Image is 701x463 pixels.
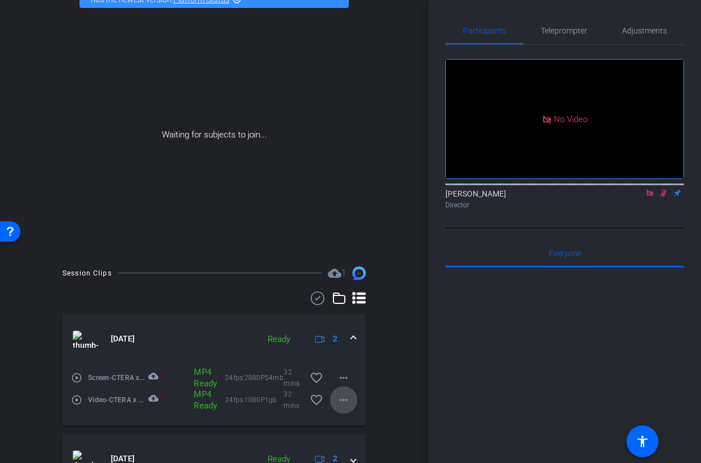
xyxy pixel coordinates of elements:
mat-icon: favorite_border [310,371,323,385]
span: Everyone [549,249,581,257]
mat-icon: play_circle_outline [71,372,82,383]
span: 32 mins [283,389,303,411]
span: 1 [160,390,164,402]
span: 1080P [244,394,265,406]
mat-icon: more_horiz [337,371,350,385]
span: 32 mins [283,366,303,389]
span: 2880P [244,372,265,383]
div: thumb-nail[DATE]Ready2 [62,364,366,426]
mat-icon: cloud_upload [148,393,162,407]
mat-icon: favorite_border [310,393,323,407]
div: Waiting for subjects to join... [28,15,400,255]
mat-expansion-panel-header: thumb-nail[DATE]Ready2 [62,314,366,364]
span: Adjustments [622,27,667,35]
mat-icon: cloud_upload [328,266,341,280]
div: Ready [262,333,296,346]
span: Screen-CTERA x CTERA Data Intelligence Demo - Remote - 20 mins - Q-A - [PERSON_NAME]-ctera.com-[P... [88,372,145,383]
span: 1 [160,368,164,379]
span: [DATE] [111,333,135,345]
span: 24fps [225,394,244,406]
mat-icon: more_horiz [337,393,350,407]
div: Director [445,200,684,210]
div: MP4 Ready [188,389,205,411]
span: 54mb [265,372,284,383]
div: [PERSON_NAME] [445,188,684,210]
span: 24fps [225,372,244,383]
span: Teleprompter [541,27,587,35]
span: No Video [554,114,587,124]
mat-icon: play_circle_outline [71,394,82,406]
div: Session Clips [62,268,112,279]
span: 1gb [265,394,284,406]
img: thumb-nail [73,331,98,348]
img: Session clips [352,266,366,280]
span: Video-CTERA x CTERA Data Intelligence Demo - Remote - 20 mins - Q-A - [PERSON_NAME]-ctera.com-[PE... [88,394,145,406]
div: MP4 Ready [188,366,205,389]
span: Destinations for your clips [328,266,346,280]
span: 2 [333,333,337,345]
mat-icon: accessibility [636,435,649,448]
span: Participants [463,27,506,35]
span: 1 [341,268,346,278]
mat-icon: cloud_upload [148,371,162,385]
